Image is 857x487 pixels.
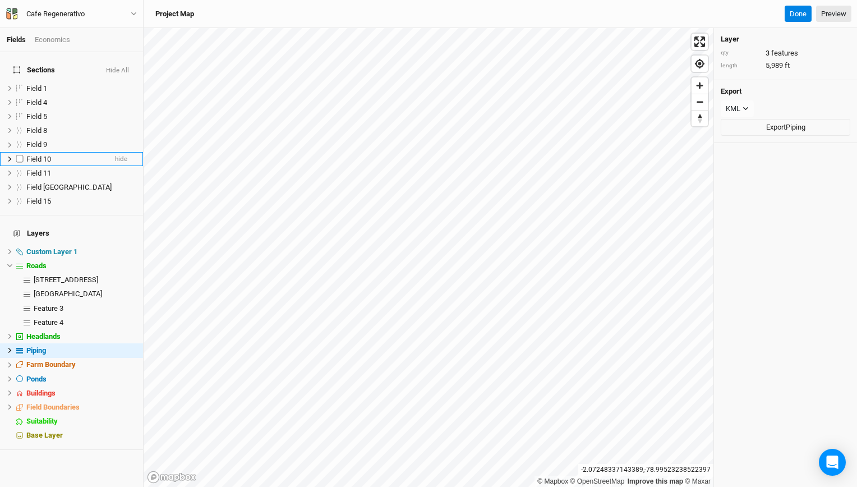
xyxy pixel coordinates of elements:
[785,6,812,22] button: Done
[26,431,136,440] div: Base Layer
[26,84,136,93] div: Field 1
[26,417,136,426] div: Suitability
[685,477,711,485] a: Maxar
[34,275,98,284] span: [STREET_ADDRESS]
[26,155,51,163] span: Field 10
[26,346,136,355] div: Piping
[26,8,85,20] div: Cafe Regenerativo
[26,403,136,412] div: Field Boundaries
[692,111,708,126] span: Reset bearing to north
[26,140,47,149] span: Field 9
[6,8,137,20] button: Cafe Regenerativo
[819,449,846,476] div: Open Intercom Messenger
[26,84,47,93] span: Field 1
[537,477,568,485] a: Mapbox
[34,318,136,327] div: Feature 4
[26,346,46,355] span: Piping
[34,290,136,298] div: Farm Road
[692,94,708,110] button: Zoom out
[26,375,136,384] div: Ponds
[26,183,112,191] span: Field [GEOGRAPHIC_DATA]
[155,10,194,19] h3: Project Map
[26,375,47,383] span: Ponds
[144,28,713,487] canvas: Map
[26,112,47,121] span: Field 5
[26,169,51,177] span: Field 11
[26,247,77,256] span: Custom Layer 1
[721,49,760,57] div: qty
[34,290,102,298] span: [GEOGRAPHIC_DATA]
[726,103,740,114] div: KML
[26,112,136,121] div: Field 5
[26,155,106,164] div: Field 10
[26,431,63,439] span: Base Layer
[721,48,850,58] div: 3
[26,360,136,369] div: Farm Boundary
[578,464,713,476] div: -2.07248337143389 , -78.99523238522397
[721,61,850,71] div: 5,989
[105,67,130,75] button: Hide All
[692,110,708,126] button: Reset bearing to north
[692,56,708,72] button: Find my location
[26,126,136,135] div: Field 8
[816,6,851,22] a: Preview
[570,477,625,485] a: OpenStreetMap
[26,332,136,341] div: Headlands
[26,261,136,270] div: Roads
[13,66,55,75] span: Sections
[7,222,136,245] h4: Layers
[26,261,47,270] span: Roads
[26,197,51,205] span: Field 15
[26,389,136,398] div: Buildings
[26,126,47,135] span: Field 8
[785,61,790,71] span: ft
[771,48,798,58] span: features
[26,98,47,107] span: Field 4
[692,34,708,50] button: Enter fullscreen
[26,360,76,369] span: Farm Boundary
[721,100,754,117] button: KML
[26,140,136,149] div: Field 9
[692,77,708,94] button: Zoom in
[34,304,136,313] div: Feature 3
[115,152,127,166] span: hide
[26,183,136,192] div: Field 13 Headland Field
[721,62,760,70] div: length
[26,247,136,256] div: Custom Layer 1
[721,35,850,44] h4: Layer
[35,35,70,45] div: Economics
[721,119,850,136] button: ExportPiping
[26,98,136,107] div: Field 4
[26,417,58,425] span: Suitability
[721,87,850,96] h4: Export
[26,332,61,341] span: Headlands
[26,403,80,411] span: Field Boundaries
[26,169,136,178] div: Field 11
[7,35,26,44] a: Fields
[628,477,683,485] a: Improve this map
[34,318,63,327] span: Feature 4
[34,304,63,313] span: Feature 3
[26,389,56,397] span: Buildings
[34,275,136,284] div: Farm Road 2
[147,471,196,484] a: Mapbox logo
[26,197,136,206] div: Field 15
